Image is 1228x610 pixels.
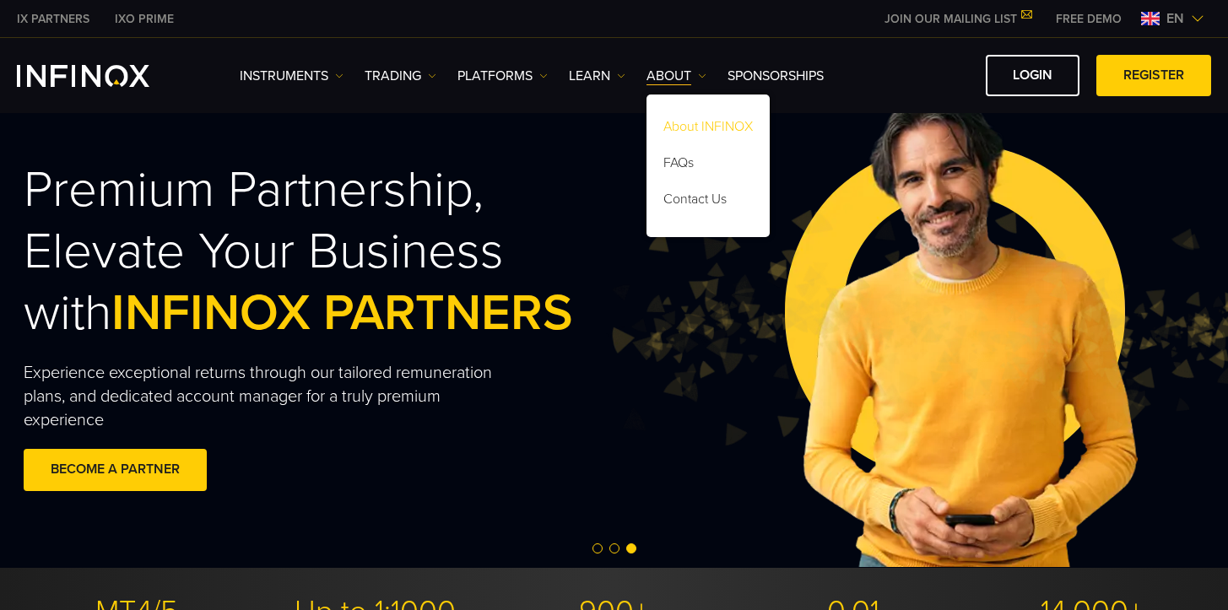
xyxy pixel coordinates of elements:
[24,449,207,490] a: BECOME A PARTNER
[646,66,706,86] a: ABOUT
[728,66,824,86] a: SPONSORSHIPS
[365,66,436,86] a: TRADING
[592,543,603,553] span: Go to slide 1
[46,98,59,111] img: tab_domain_overview_orange.svg
[24,361,525,432] p: Experience exceptional returns through our tailored remuneration plans, and dedicated account man...
[64,100,151,111] div: Domain Overview
[569,66,625,86] a: Learn
[646,184,770,220] a: Contact Us
[102,10,187,28] a: INFINOX
[47,27,83,40] div: v 4.0.25
[17,65,189,87] a: INFINOX Logo
[168,98,181,111] img: tab_keywords_by_traffic_grey.svg
[457,66,548,86] a: PLATFORMS
[187,100,284,111] div: Keywords by Traffic
[1043,10,1134,28] a: INFINOX MENU
[111,283,573,343] span: INFINOX PARTNERS
[24,159,650,345] h2: Premium Partnership, Elevate Your Business with
[4,10,102,28] a: INFINOX
[27,27,41,40] img: logo_orange.svg
[1096,55,1211,96] a: REGISTER
[646,111,770,148] a: About INFINOX
[986,55,1079,96] a: LOGIN
[27,44,41,57] img: website_grey.svg
[44,44,186,57] div: Domain: [DOMAIN_NAME]
[872,12,1043,26] a: JOIN OUR MAILING LIST
[646,148,770,184] a: FAQs
[240,66,344,86] a: Instruments
[1160,8,1191,29] span: en
[609,543,619,553] span: Go to slide 2
[626,543,636,553] span: Go to slide 3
